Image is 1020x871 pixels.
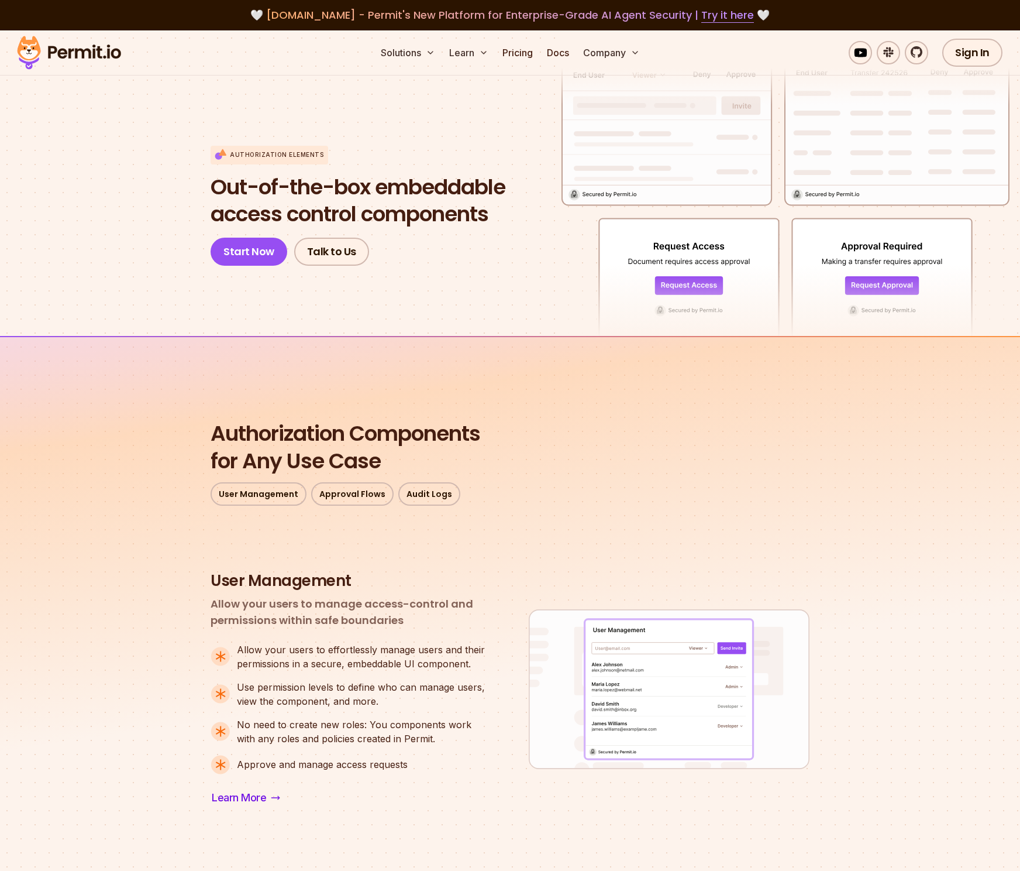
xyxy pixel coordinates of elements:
[542,41,574,64] a: Docs
[230,150,323,159] p: Authorization Elements
[211,788,281,807] a: Learn More
[211,571,491,591] h3: User Management
[211,420,809,448] span: Authorization Components
[237,757,408,771] p: Approve and manage access requests
[211,596,491,629] p: Allow your users to manage access-control and permissions within safe boundaries
[942,39,1002,67] a: Sign In
[237,643,491,671] p: Allow your users to effortlessly manage users and their permissions in a secure, embeddable UI co...
[28,7,992,23] div: 🤍 🤍
[12,33,126,73] img: Permit logo
[211,174,505,201] span: Out-of-the-box embeddable
[211,482,306,506] a: User Management
[376,41,440,64] button: Solutions
[266,8,754,22] span: [DOMAIN_NAME] - Permit's New Platform for Enterprise-Grade AI Agent Security |
[237,718,491,746] p: No need to create new roles: You components work with any roles and policies created in Permit.
[211,420,809,475] h2: for Any Use Case
[444,41,493,64] button: Learn
[498,41,537,64] a: Pricing
[398,482,460,506] a: Audit Logs
[212,790,266,806] span: Learn More
[211,174,505,229] h1: access control components
[701,8,754,23] a: Try it here
[294,238,369,266] a: Talk to Us
[211,238,287,266] a: Start Now
[578,41,645,64] button: Company
[311,482,394,506] a: Approval Flows
[237,680,491,708] p: Use permission levels to define who can manage users, view the component, and more.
